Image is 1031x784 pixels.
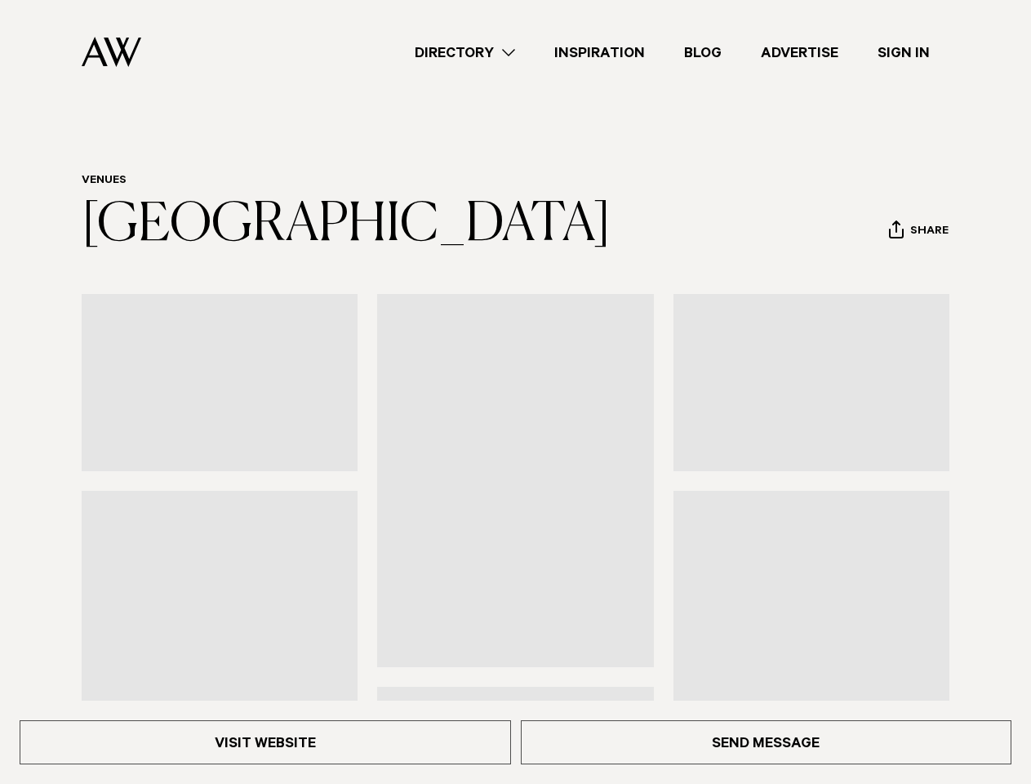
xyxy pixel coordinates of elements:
a: [GEOGRAPHIC_DATA] [82,199,611,252]
button: Share [888,220,949,244]
a: Visit Website [20,720,511,764]
a: Send Message [521,720,1012,764]
a: Inspiration [535,42,664,64]
a: Directory [395,42,535,64]
a: Venues [82,175,127,188]
a: Advertise [741,42,858,64]
img: Auckland Weddings Logo [82,37,141,67]
span: Share [910,225,949,240]
a: Sign In [858,42,949,64]
a: Blog [664,42,741,64]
